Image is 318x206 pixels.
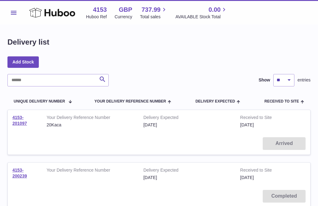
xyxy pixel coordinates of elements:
[140,6,168,20] a: 737.99 Total sales
[119,6,132,14] strong: GBP
[47,115,134,122] strong: Your Delivery Reference Number
[140,14,168,20] span: Total sales
[7,37,49,47] h1: Delivery list
[265,99,299,103] span: Received to Site
[240,115,285,122] strong: Received to Site
[143,115,231,122] strong: Delivery Expected
[143,167,231,175] strong: Delivery Expected
[142,6,161,14] span: 737.99
[240,167,285,175] strong: Received to Site
[143,122,231,128] div: [DATE]
[86,14,107,20] div: Huboo Ref
[47,122,134,128] div: 20Kaca
[7,56,39,68] a: Add Stock
[47,167,134,175] strong: Your Delivery Reference Number
[175,6,228,20] a: 0.00 AVAILABLE Stock Total
[143,175,231,181] div: [DATE]
[298,77,311,83] span: entries
[259,77,270,83] label: Show
[93,6,107,14] strong: 4153
[240,175,254,180] span: [DATE]
[195,99,235,103] span: Delivery Expected
[208,6,220,14] span: 0.00
[94,99,166,103] span: Your Delivery Reference Number
[175,14,228,20] span: AVAILABLE Stock Total
[240,122,254,127] span: [DATE]
[12,115,27,126] a: 4153-201097
[115,14,132,20] div: Currency
[14,99,65,103] span: Unique Delivery Number
[12,168,27,178] a: 4153-200239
